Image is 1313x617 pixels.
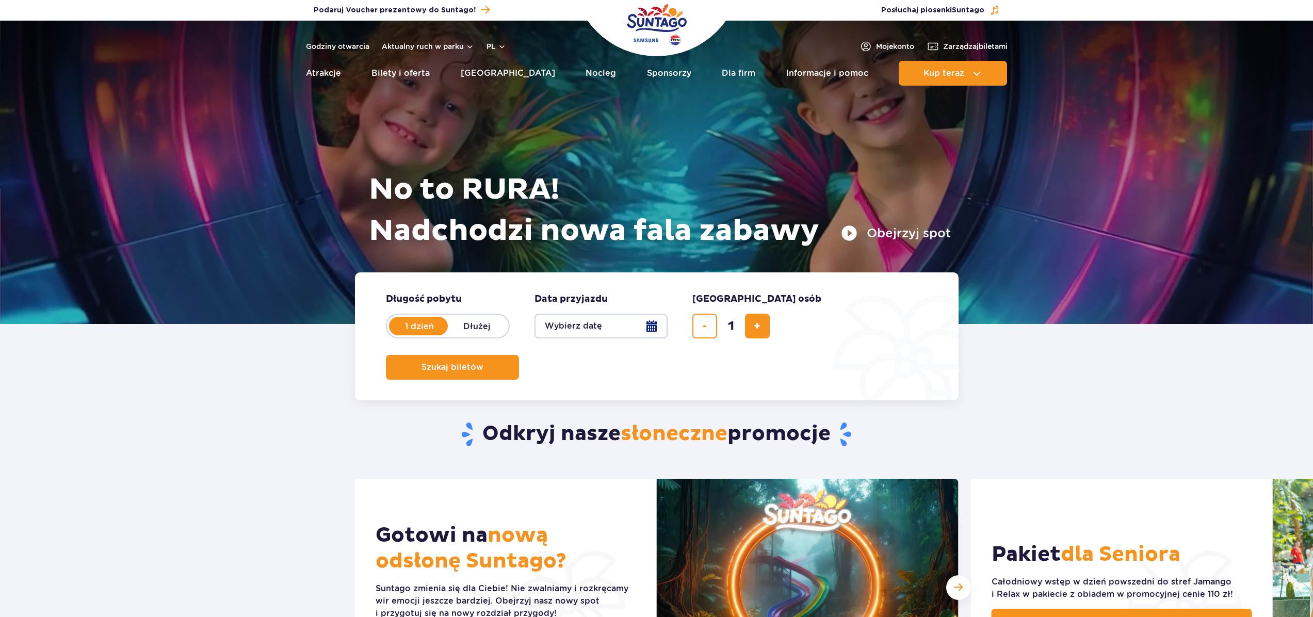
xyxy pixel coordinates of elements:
button: Obejrzyj spot [841,225,951,241]
span: Kup teraz [923,69,964,78]
a: Nocleg [586,61,616,86]
a: Godziny otwarcia [306,41,369,52]
button: Posłuchaj piosenkiSuntago [881,5,1000,15]
span: nową odsłonę Suntago? [376,523,566,574]
h2: Odkryj nasze promocje [354,421,959,448]
form: Planowanie wizyty w Park of Poland [355,272,959,400]
button: Aktualny ruch w parku [382,42,474,51]
a: Zarządzajbiletami [927,40,1008,53]
div: Następny slajd [946,575,971,600]
a: Podaruj Voucher prezentowy do Suntago! [314,3,490,17]
label: Dłużej [448,315,507,337]
span: Podaruj Voucher prezentowy do Suntago! [314,5,476,15]
span: dla Seniora [1061,542,1180,567]
button: Kup teraz [899,61,1007,86]
span: [GEOGRAPHIC_DATA] osób [692,293,821,305]
a: Mojekonto [860,40,914,53]
button: dodaj bilet [745,314,770,338]
span: Suntago [952,7,984,14]
span: Szukaj biletów [422,363,483,372]
input: liczba biletów [719,314,743,338]
h1: No to RURA! Nadchodzi nowa fala zabawy [369,169,951,252]
button: usuń bilet [692,314,717,338]
button: Wybierz datę [534,314,668,338]
div: Całodniowy wstęp w dzień powszedni do stref Jamango i Relax w pakiecie z obiadem w promocyjnej ce... [992,576,1252,600]
span: słoneczne [621,421,727,447]
span: Posłuchaj piosenki [881,5,984,15]
h2: Pakiet [992,542,1180,567]
label: 1 dzień [390,315,449,337]
span: Data przyjazdu [534,293,608,305]
a: Informacje i pomoc [786,61,868,86]
span: Moje konto [876,41,914,52]
a: Atrakcje [306,61,341,86]
h2: Gotowi na [376,523,636,574]
a: [GEOGRAPHIC_DATA] [461,61,555,86]
button: Szukaj biletów [386,355,519,380]
a: Bilety i oferta [371,61,430,86]
a: Dla firm [722,61,755,86]
span: Długość pobytu [386,293,462,305]
button: pl [487,41,506,52]
a: Sponsorzy [647,61,691,86]
span: Zarządzaj biletami [943,41,1008,52]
